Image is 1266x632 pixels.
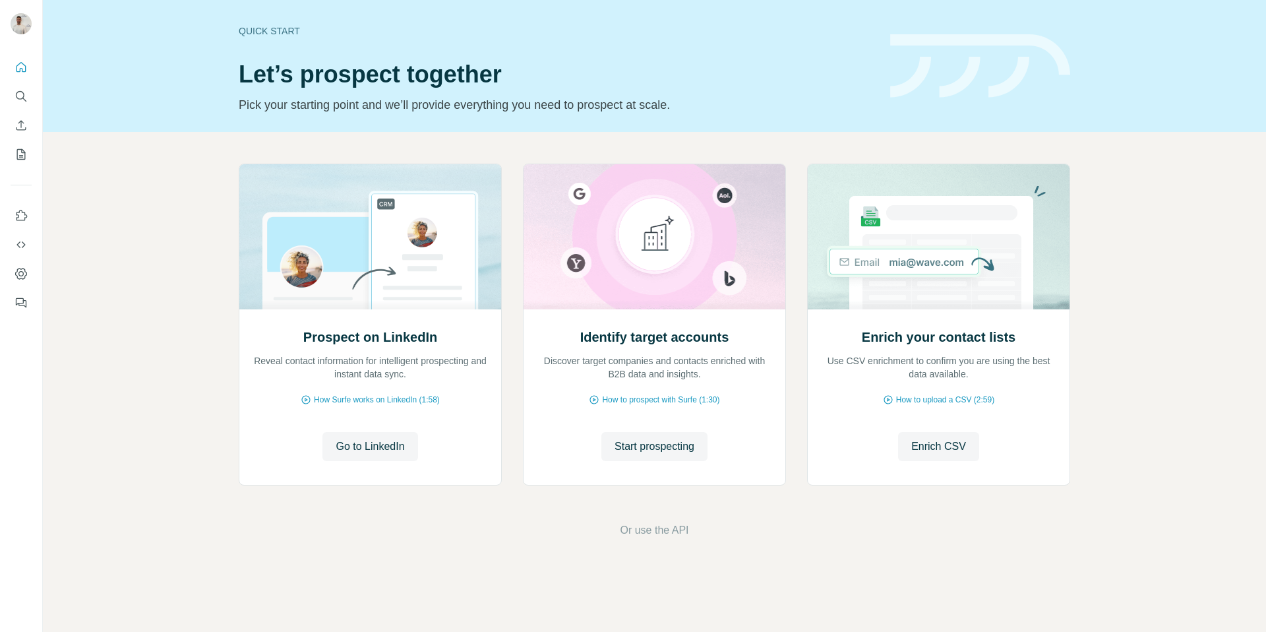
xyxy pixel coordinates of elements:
button: Go to LinkedIn [322,432,417,461]
button: Or use the API [620,522,688,538]
div: Quick start [239,24,874,38]
p: Pick your starting point and we’ll provide everything you need to prospect at scale. [239,96,874,114]
h2: Enrich your contact lists [862,328,1015,346]
button: Feedback [11,291,32,315]
h1: Let’s prospect together [239,61,874,88]
img: Identify target accounts [523,164,786,309]
p: Discover target companies and contacts enriched with B2B data and insights. [537,354,772,381]
span: Start prospecting [615,439,694,455]
button: Quick start [11,55,32,79]
button: Search [11,84,32,108]
img: Avatar [11,13,32,34]
button: Dashboard [11,262,32,286]
p: Use CSV enrichment to confirm you are using the best data available. [821,354,1056,381]
button: Enrich CSV [11,113,32,137]
span: How Surfe works on LinkedIn (1:58) [314,394,440,406]
span: How to upload a CSV (2:59) [896,394,994,406]
button: Use Surfe API [11,233,32,257]
span: Go to LinkedIn [336,439,404,455]
img: Enrich your contact lists [807,164,1070,309]
span: Enrich CSV [911,439,966,455]
img: banner [890,34,1070,98]
span: How to prospect with Surfe (1:30) [602,394,719,406]
h2: Identify target accounts [580,328,729,346]
button: Enrich CSV [898,432,979,461]
img: Prospect on LinkedIn [239,164,502,309]
button: Start prospecting [601,432,708,461]
p: Reveal contact information for intelligent prospecting and instant data sync. [253,354,488,381]
button: My lists [11,142,32,166]
h2: Prospect on LinkedIn [303,328,437,346]
button: Use Surfe on LinkedIn [11,204,32,228]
